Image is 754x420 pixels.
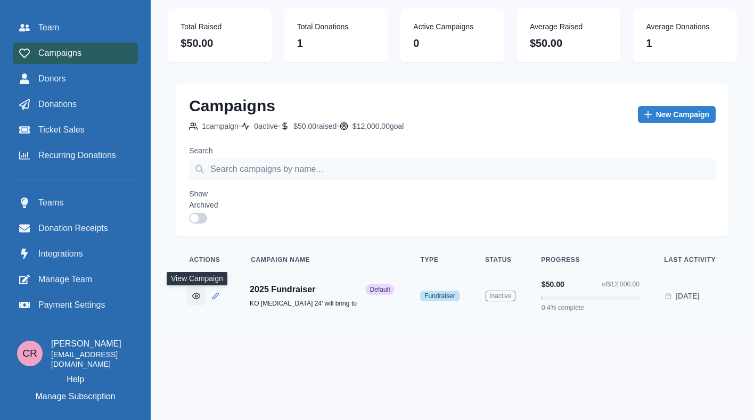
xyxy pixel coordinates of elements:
[13,243,138,265] a: Integrations
[38,72,66,85] span: Donors
[353,121,404,132] p: $12,000.00 goal
[13,68,138,89] a: Donors
[541,256,580,264] p: Progress
[38,123,85,136] span: Ticket Sales
[189,145,709,157] label: Search
[254,121,277,132] p: 0 active
[646,21,724,32] p: Average Donations
[187,286,206,305] button: View Campaign
[646,37,724,50] h2: 1
[181,37,259,50] h2: $50.00
[189,159,716,180] input: Search campaigns by name...
[38,47,81,60] span: Campaigns
[542,279,564,290] p: $50.00
[181,21,259,32] p: Total Raised
[13,218,138,239] a: Donation Receipts
[297,37,375,50] h2: 1
[542,302,584,313] p: 0.4 % complete
[420,291,460,301] span: fundraiser
[638,106,716,123] a: New Campaign
[67,373,84,386] a: Help
[38,21,59,34] span: Team
[189,188,218,211] label: Show Archived
[297,21,375,32] p: Total Donations
[207,287,224,304] button: Edit Campaign
[13,17,138,38] a: Team
[530,37,608,50] h2: $50.00
[602,279,640,290] p: of $12,000.00
[13,145,138,166] a: Recurring Donations
[485,291,516,301] span: Inactive
[293,121,337,132] p: $50.00 raised
[664,256,716,264] p: Last Activity
[421,256,439,264] p: Type
[38,149,116,162] span: Recurring Donations
[250,299,357,308] p: KO [MEDICAL_DATA] 24’ will bring together Chicago's top business professionals for an unforgettab...
[202,121,239,132] p: 1 campaign
[38,196,63,209] span: Teams
[38,273,92,286] span: Manage Team
[13,192,138,213] a: Teams
[38,222,108,235] span: Donation Receipts
[676,291,699,301] p: [DATE]
[176,249,238,270] th: Actions
[13,119,138,141] a: Ticket Sales
[530,21,608,32] p: Average Raised
[278,120,281,133] p: •
[51,350,134,369] p: [EMAIL_ADDRESS][DOMAIN_NAME]
[189,96,275,116] h2: Campaigns
[13,269,138,290] a: Manage Team
[35,390,115,403] p: Manage Subscription
[13,43,138,64] a: Campaigns
[250,284,361,295] p: 2025 Fundraiser
[38,98,77,111] span: Donations
[13,294,138,316] a: Payment Settings
[38,299,105,311] span: Payment Settings
[239,120,242,133] p: •
[251,256,310,264] p: Campaign Name
[13,94,138,115] a: Donations
[485,256,512,264] p: Status
[413,37,491,50] h2: 0
[38,248,83,260] span: Integrations
[366,284,395,295] span: Default
[413,21,491,32] p: Active Campaigns
[51,337,134,350] p: [PERSON_NAME]
[22,348,37,358] div: Connor Reaumond
[337,120,340,133] p: •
